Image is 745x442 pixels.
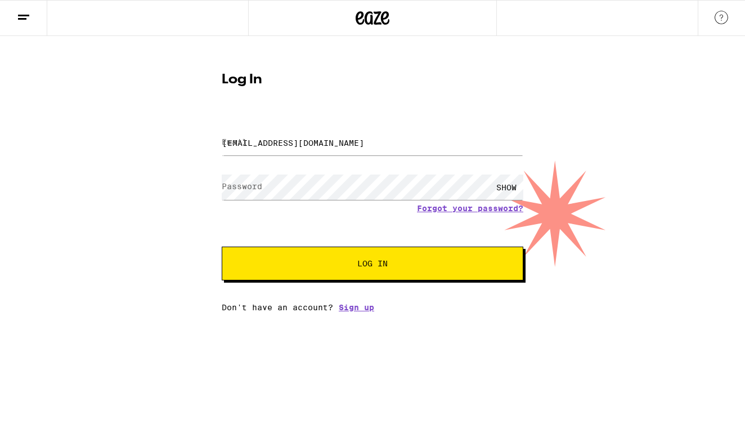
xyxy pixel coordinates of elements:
h1: Log In [222,73,523,87]
span: Hi. Need any help? [7,8,81,17]
button: Log In [222,247,523,280]
a: Sign up [339,303,374,312]
span: Log In [357,260,388,267]
div: SHOW [490,175,523,200]
label: Email [222,137,247,146]
a: Forgot your password? [417,204,523,213]
label: Password [222,182,262,191]
div: Don't have an account? [222,303,523,312]
input: Email [222,130,523,155]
